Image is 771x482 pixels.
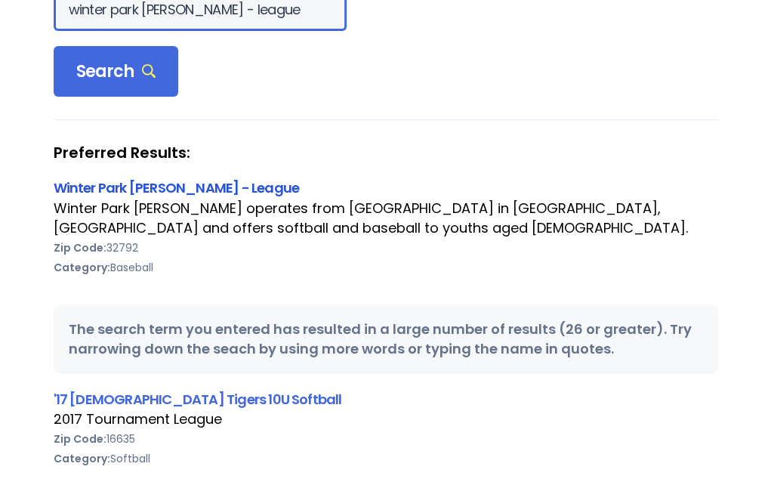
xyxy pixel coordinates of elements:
strong: Preferred Results: [54,143,718,162]
div: The search term you entered has resulted in a large number of results (26 or greater). Try narrow... [54,304,718,374]
div: '17 [DEMOGRAPHIC_DATA] Tigers 10U Softball [54,389,718,409]
b: Category: [54,260,110,275]
div: Search [54,46,179,97]
a: Winter Park [PERSON_NAME] - League [54,178,299,197]
div: Winter Park [PERSON_NAME] operates from [GEOGRAPHIC_DATA] in [GEOGRAPHIC_DATA], [GEOGRAPHIC_DATA]... [54,199,718,238]
span: Search [76,61,156,82]
div: Baseball [54,258,718,277]
div: Winter Park [PERSON_NAME] - League [54,178,718,198]
div: Softball [54,449,718,468]
div: 32792 [54,238,718,258]
b: Zip Code: [54,240,106,255]
b: Category: [54,451,110,466]
b: Zip Code: [54,431,106,446]
div: 16635 [54,429,718,449]
div: 2017 Tournament League [54,409,718,429]
a: '17 [DEMOGRAPHIC_DATA] Tigers 10U Softball [54,390,342,409]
